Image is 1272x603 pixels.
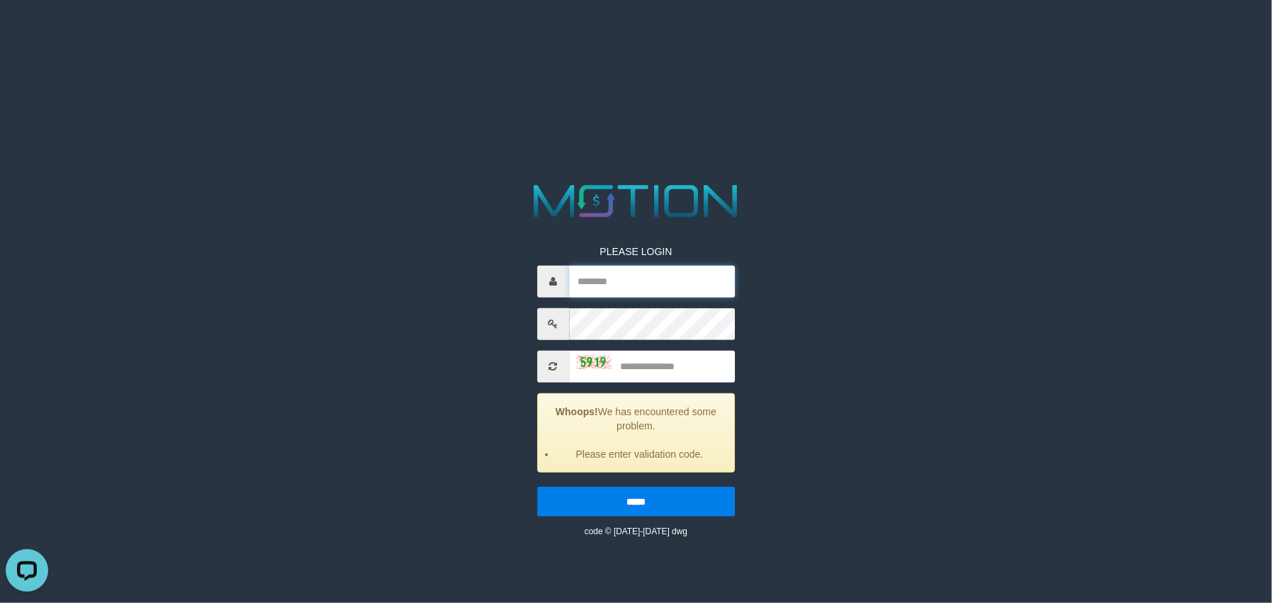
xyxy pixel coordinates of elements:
div: We has encountered some problem. [537,393,735,473]
li: Please enter validation code. [556,447,724,461]
img: captcha [576,355,612,369]
strong: Whoops! [556,406,598,417]
button: Open LiveChat chat widget [6,6,48,48]
p: PLEASE LOGIN [537,244,735,259]
small: code © [DATE]-[DATE] dwg [585,526,687,536]
img: MOTION_logo.png [524,179,747,223]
